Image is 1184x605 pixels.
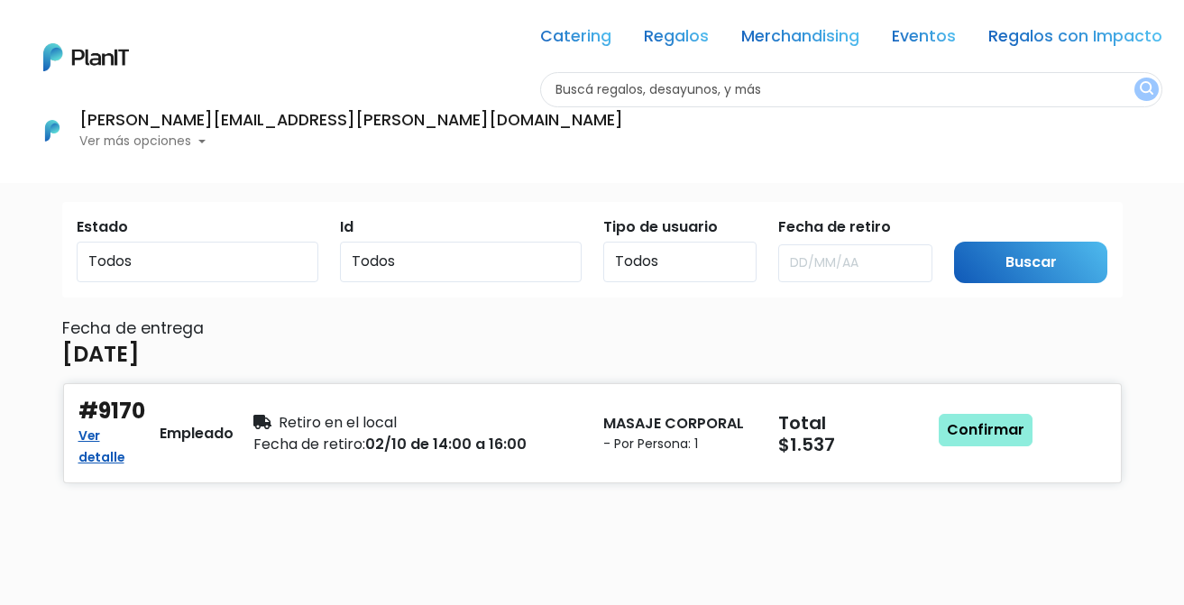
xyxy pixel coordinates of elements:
label: Id [340,216,353,238]
h4: #9170 [78,399,145,425]
p: MASAJE CORPORAL [603,413,757,435]
h6: [PERSON_NAME][EMAIL_ADDRESS][PERSON_NAME][DOMAIN_NAME] [79,113,623,129]
input: DD/MM/AA [778,244,932,282]
img: PlanIt Logo [43,43,129,71]
h4: [DATE] [62,342,140,368]
label: Submit [954,216,1006,238]
div: Empleado [160,423,234,445]
span: Retiro en el local [279,412,397,433]
a: Ver detalle [78,423,124,466]
a: Regalos [644,29,709,50]
a: Merchandising [741,29,859,50]
small: - Por Persona: 1 [603,435,757,454]
img: PlanIt Logo [32,111,72,151]
a: Regalos con Impacto [988,29,1162,50]
input: Buscar [954,242,1108,284]
button: PlanIt Logo [PERSON_NAME][EMAIL_ADDRESS][PERSON_NAME][DOMAIN_NAME] Ver más opciones [22,107,623,154]
span: Fecha de retiro: [253,434,365,454]
p: Ver más opciones [79,135,623,148]
a: Eventos [892,29,956,50]
h5: $1.537 [778,434,932,455]
img: search_button-432b6d5273f82d61273b3651a40e1bd1b912527efae98b1b7a1b2c0702e16a8d.svg [1140,81,1153,98]
h5: Total [778,412,928,434]
label: Fecha de retiro [778,216,891,238]
button: #9170 Ver detalle Empleado Retiro en el local Fecha de retiro:02/10 de 14:00 a 16:00 MASAJE CORPO... [62,382,1123,484]
input: Buscá regalos, desayunos, y más [540,72,1162,107]
a: Catering [540,29,611,50]
label: Tipo de usuario [603,216,718,238]
div: 02/10 de 14:00 a 16:00 [253,434,582,455]
label: Estado [77,216,128,238]
h6: Fecha de entrega [62,319,1123,338]
a: Confirmar [939,414,1033,446]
